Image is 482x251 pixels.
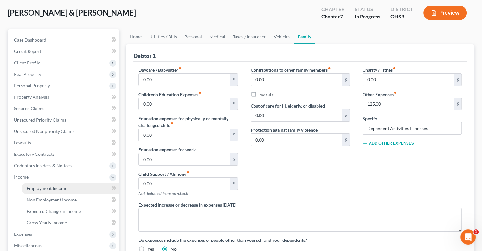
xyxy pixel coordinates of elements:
label: Do expenses include the expenses of people other than yourself and your dependents? [138,237,462,243]
div: $ [230,153,238,165]
a: Utilities / Bills [145,29,181,44]
a: Credit Report [9,46,119,57]
a: Gross Yearly Income [22,217,119,228]
input: -- [139,153,230,165]
i: fiber_manual_record [393,67,396,70]
span: Gross Yearly Income [27,220,67,225]
label: Cost of care for ill, elderly, or disabled [251,102,325,109]
span: Executory Contracts [14,151,55,157]
div: In Progress [355,13,380,20]
div: $ [454,98,461,110]
div: $ [342,74,350,86]
span: Unsecured Priority Claims [14,117,66,122]
div: $ [230,98,238,110]
div: $ [342,134,350,146]
label: Children's Education Expenses [138,91,202,98]
span: Personal Property [14,83,50,88]
a: Executory Contracts [9,149,119,160]
div: $ [454,74,461,86]
a: Expected Change in Income [22,206,119,217]
i: fiber_manual_record [394,91,397,94]
span: 7 [340,13,343,19]
a: Vehicles [270,29,294,44]
div: Status [355,6,380,13]
span: Employment Income [27,186,67,191]
span: Codebtors Insiders & Notices [14,163,72,168]
span: Not deducted from paycheck [138,191,188,196]
a: Unsecured Priority Claims [9,114,119,126]
input: -- [363,98,454,110]
label: Other Expenses [363,91,397,98]
i: fiber_manual_record [198,91,202,94]
a: Home [126,29,145,44]
label: Protection against family violence [251,127,318,133]
a: Personal [181,29,206,44]
input: -- [139,129,230,141]
input: -- [139,178,230,190]
span: 1 [473,229,479,234]
input: Specify... [363,122,461,134]
span: Miscellaneous [14,243,42,248]
a: Secured Claims [9,103,119,114]
label: Specify [363,115,377,122]
a: Family [294,29,315,44]
span: Expected Change in Income [27,208,81,214]
button: Add Other Expenses [363,141,414,146]
div: Debtor 1 [133,52,156,60]
input: -- [251,134,342,146]
a: Case Dashboard [9,34,119,46]
a: Property Analysis [9,91,119,103]
span: Unsecured Nonpriority Claims [14,129,74,134]
span: Credit Report [14,49,41,54]
input: -- [363,74,454,86]
a: Employment Income [22,183,119,194]
span: Client Profile [14,60,40,65]
i: fiber_manual_record [170,122,174,125]
label: Education expenses for work [138,146,196,153]
label: Expected increase or decrease in expenses [DATE] [138,201,236,208]
i: fiber_manual_record [328,67,331,70]
a: Unsecured Nonpriority Claims [9,126,119,137]
span: Expenses [14,231,32,237]
label: Specify [260,91,274,97]
iframe: Intercom live chat [460,229,476,245]
span: Property Analysis [14,94,49,100]
a: Medical [206,29,229,44]
span: [PERSON_NAME] & [PERSON_NAME] [8,8,136,17]
i: fiber_manual_record [178,67,182,70]
input: -- [139,74,230,86]
div: OHSB [390,13,413,20]
span: Income [14,174,29,180]
span: Secured Claims [14,106,44,111]
label: Child Support / Alimony [138,171,190,177]
span: Case Dashboard [14,37,46,43]
input: -- [251,109,342,122]
a: Lawsuits [9,137,119,149]
label: Daycare / Babysitter [138,67,182,73]
label: Contributions to other family members [251,67,331,73]
input: -- [251,74,342,86]
div: $ [230,74,238,86]
div: $ [230,129,238,141]
label: Charity / Tithes [363,67,396,73]
a: Non Employment Income [22,194,119,206]
div: $ [342,109,350,122]
a: Taxes / Insurance [229,29,270,44]
input: -- [139,98,230,110]
div: Chapter [321,13,344,20]
i: fiber_manual_record [186,171,190,174]
label: Education expenses for physically or mentally challenged child [138,115,238,129]
button: Preview [423,6,467,20]
span: Non Employment Income [27,197,77,202]
div: District [390,6,413,13]
span: Lawsuits [14,140,31,145]
div: Chapter [321,6,344,13]
div: $ [230,178,238,190]
span: Real Property [14,71,41,77]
